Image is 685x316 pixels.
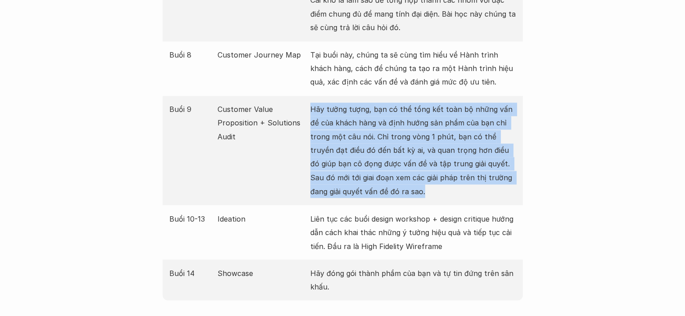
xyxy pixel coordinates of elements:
p: Ideation [218,212,306,225]
p: Customer Value Proposition + Solutions Audit [218,102,306,143]
p: Customer Journey Map [218,48,306,62]
p: Hãy đóng gói thành phầm của bạn và tự tin đứng trên sân khấu. [310,266,516,294]
p: Tại buổi này, chúng ta sẽ cùng tìm hiểu về Hành trình khách hàng, cách để chúng ta tạo ra một Hàn... [310,48,516,89]
p: Hãy tưởng tượng, bạn có thể tổng kết toàn bộ những vấn đề của khách hàng và định hướng sản phẩm c... [310,102,516,198]
p: Buổi 10-13 [169,212,213,225]
p: Buổi 8 [169,48,213,62]
p: Liên tục các buổi design workshop + design critique hướng dẫn cách khai thác những ý tưởng hiệu q... [310,212,516,253]
p: Buổi 14 [169,266,213,280]
p: Showcase [218,266,306,280]
p: Buổi 9 [169,102,213,116]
